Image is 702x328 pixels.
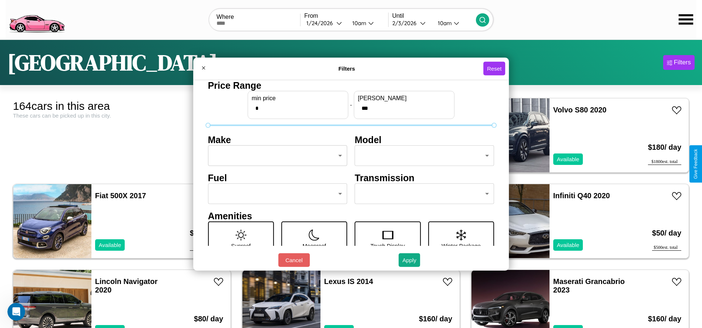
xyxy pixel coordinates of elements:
p: Moonroof [303,240,326,250]
button: Apply [399,253,420,267]
button: 1/24/2026 [304,19,346,27]
h4: Fuel [208,172,347,183]
h4: Transmission [355,172,494,183]
p: Available [557,240,580,250]
div: Filters [674,59,691,66]
h3: $ 180 / day [648,136,681,159]
p: Touch Display [370,240,405,250]
h4: Make [208,134,347,145]
label: From [304,13,388,19]
a: Lincoln Navigator 2020 [95,277,158,294]
a: Volvo S80 2020 [553,106,607,114]
h4: Price Range [208,80,494,91]
div: 10am [434,20,454,27]
h1: [GEOGRAPHIC_DATA] [7,47,218,78]
div: $ 1800 est. total [648,159,681,165]
p: Available [99,240,121,250]
p: - [350,100,352,110]
button: 10am [432,19,476,27]
h4: Amenities [208,210,494,221]
p: Winter Package [441,240,481,250]
a: Infiniti Q40 2020 [553,192,610,200]
label: min price [252,95,344,101]
p: Available [557,154,580,164]
a: Maserati Grancabrio 2023 [553,277,625,294]
div: $ 1900 est. total [190,245,223,251]
a: Fiat 500X 2017 [95,192,146,200]
button: Filters [663,55,695,70]
button: Reset [483,62,505,75]
h3: $ 50 / day [652,222,681,245]
div: These cars can be picked up in this city. [13,112,231,119]
div: 1 / 24 / 2026 [306,20,336,27]
button: 10am [346,19,388,27]
div: 2 / 3 / 2026 [392,20,420,27]
div: Give Feedback [693,149,698,179]
img: logo [6,4,68,34]
label: Until [392,13,476,19]
p: Sunroof [231,240,251,250]
h3: $ 190 / day [190,222,223,245]
div: 10am [349,20,368,27]
h4: Model [355,134,494,145]
div: 164 cars in this area [13,100,231,112]
label: [PERSON_NAME] [358,95,450,101]
iframe: Intercom live chat [7,303,25,321]
h4: Filters [210,65,483,72]
label: Where [216,14,300,20]
button: Cancel [278,253,310,267]
a: Lexus IS 2014 [324,277,373,285]
div: $ 500 est. total [652,245,681,251]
